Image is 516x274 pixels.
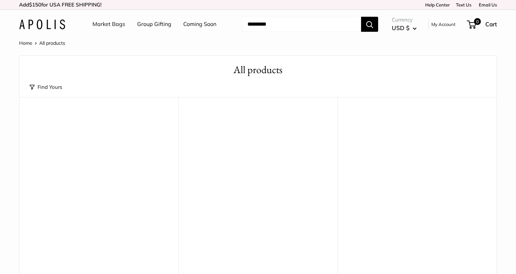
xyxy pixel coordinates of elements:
a: Coming Soon [183,19,216,29]
a: Help Center [423,2,450,8]
button: Find Yours [30,82,62,92]
a: Bucket Bag in NaturalBucket Bag in Natural [344,114,490,260]
input: Search... [242,17,361,32]
a: 0 Cart [468,19,497,30]
a: Market Bags [92,19,125,29]
a: Email Us [476,2,497,8]
span: All products [39,40,65,46]
span: Cart [485,20,497,28]
span: 0 [474,18,481,25]
img: Apolis [19,19,65,29]
button: USD $ [392,23,417,33]
span: USD $ [392,24,410,31]
a: Apolis Instant E-Gift VoucherApolis Instant E-Gift Voucher [26,114,172,220]
a: My Account [431,20,456,28]
a: Home [19,40,32,46]
nav: Breadcrumb [19,39,65,47]
a: Text Us [456,2,471,8]
span: Currency [392,15,417,25]
button: Search [361,17,378,32]
span: $150 [29,1,41,8]
h1: All products [30,63,486,77]
a: Group Gifting [137,19,171,29]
